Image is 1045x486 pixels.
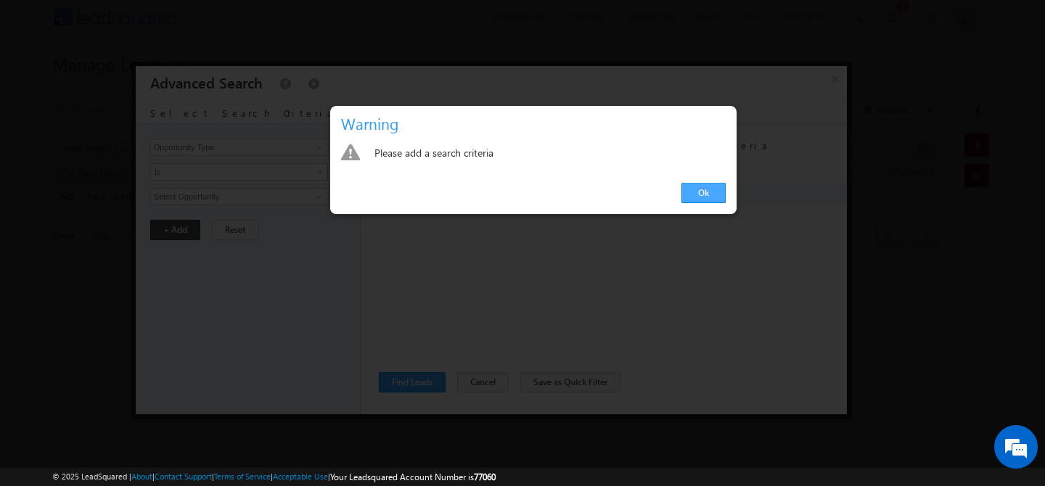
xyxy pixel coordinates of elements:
a: Terms of Service [214,471,271,481]
textarea: Type your message and hit 'Enter' [19,134,265,367]
span: 77060 [474,471,496,482]
a: Acceptable Use [273,471,328,481]
h3: Warning [341,111,731,136]
div: Please add a search criteria [374,144,726,164]
em: Start Chat [197,379,263,399]
div: Minimize live chat window [238,7,273,42]
a: Ok [681,183,726,203]
img: d_60004797649_company_0_60004797649 [25,76,61,95]
div: Chat with us now [75,76,244,95]
span: © 2025 LeadSquared | | | | | [52,470,496,484]
span: Your Leadsquared Account Number is [330,471,496,482]
a: Contact Support [155,471,212,481]
a: About [131,471,152,481]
